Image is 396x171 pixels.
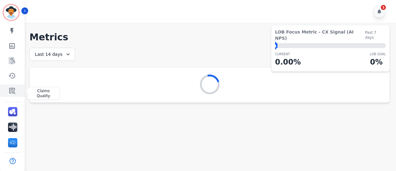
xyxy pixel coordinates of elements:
[275,29,365,41] span: LOB Focus Metric - CX Signal (AI NPS)
[370,52,386,56] p: LOB Goal
[275,52,301,56] p: CURRENT
[29,32,390,43] h1: Metrics
[275,56,301,68] p: 0.00 %
[365,30,386,40] span: Past 7 days
[29,48,75,61] div: Last 14 days
[4,5,19,20] img: Bordered avatar
[370,56,386,68] p: 0 %
[381,5,386,10] div: 3
[275,43,278,48] div: ⬤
